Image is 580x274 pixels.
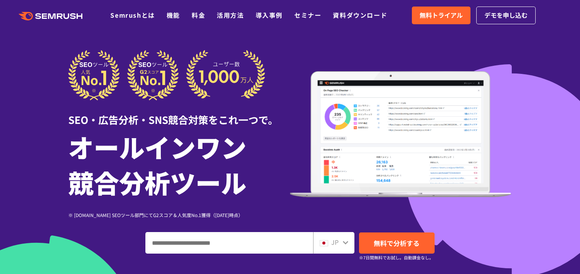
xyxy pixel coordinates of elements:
[359,254,433,261] small: ※7日間無料でお試し。自動課金なし。
[333,10,387,20] a: 資料ダウンロード
[217,10,244,20] a: 活用方法
[192,10,205,20] a: 料金
[68,211,290,219] div: ※ [DOMAIN_NAME] SEOツール部門にてG2スコア＆人気度No.1獲得（[DATE]時点）
[476,7,536,24] a: デモを申し込む
[294,10,321,20] a: セミナー
[68,100,290,127] div: SEO・広告分析・SNS競合対策をこれ一つで。
[359,232,435,254] a: 無料で分析する
[412,7,470,24] a: 無料トライアル
[110,10,155,20] a: Semrushとは
[484,10,528,20] span: デモを申し込む
[256,10,283,20] a: 導入事例
[331,237,339,247] span: JP
[68,129,290,200] h1: オールインワン 競合分析ツール
[374,238,420,248] span: 無料で分析する
[167,10,180,20] a: 機能
[420,10,463,20] span: 無料トライアル
[146,232,313,253] input: ドメイン、キーワードまたはURLを入力してください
